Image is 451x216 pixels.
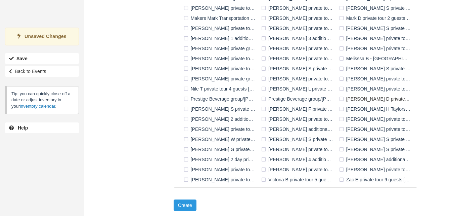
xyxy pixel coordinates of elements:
[5,122,79,133] a: Help
[337,15,415,21] span: Mark D private tour 2 guests 7-11-2025
[182,134,260,144] label: [PERSON_NAME] W private group transportation [DATE]
[260,13,337,23] label: [PERSON_NAME] private tour 6 guests [DATE]
[337,45,415,51] span: Mary R private tour 2 guests 9-17 and 9-18
[260,33,337,43] label: [PERSON_NAME] 3 additional guests [DATE]
[337,144,415,154] label: [PERSON_NAME] S private tour 4 guests [DATE]
[337,154,415,165] label: [PERSON_NAME] additional cost for horse farm [DATE]
[260,66,337,71] span: Michael S private tour 5 guests 10-17-2025
[337,116,415,121] span: Robert M private tour 7 guests 12-3-2025
[260,167,337,172] span: Timothy H private tour 10 guests 10-4-2025
[260,94,337,104] label: Prestige Beverage group/[PERSON_NAME] D tranportation [DATE] additional cost
[260,74,337,84] label: [PERSON_NAME] private tour 11 guests [DATE]
[5,86,79,114] p: Tip: you can quickly close off a date or adjust inventory in your .
[182,126,260,132] span: Samantha H private tour 2 guests 7-31-2025
[260,175,337,185] label: Victoria B private tour 5 guests [DATE]
[182,33,260,43] label: [PERSON_NAME] 1 additional guest [DATE]
[337,126,415,132] span: Sam T private tour 11 guests 7-12-2025
[182,66,260,71] span: Michael G private tour 6 guests 9-6-2025
[337,53,415,64] label: Melisssa B - [GEOGRAPHIC_DATA] transportation [DATE]
[260,84,337,94] label: [PERSON_NAME] L private tour 4 guests [DATE]
[182,56,260,61] span: Matthew F private tour 9 guests 6-7-2025
[260,104,337,114] label: [PERSON_NAME] F private tour 8 guests [DATE]
[260,64,337,74] label: [PERSON_NAME] S private tour 5 guests [DATE]
[25,34,66,39] strong: Unsaved Changes
[182,114,260,124] label: [PERSON_NAME] 2 additional guests [DATE]
[337,175,415,185] label: Zac E private tour 9 guests [DATE]
[182,35,260,41] span: Maryann M 1 additional guest 6-13-2025
[337,25,415,31] span: Mark S private tour October 11th, 12th and 13th. 4 guests
[260,53,337,64] label: [PERSON_NAME] private tour 2 guests [DATE]
[337,94,415,104] label: [PERSON_NAME] D private tour 4 guests [DATE]
[337,167,415,172] span: Tristan B private tour 10 guests 10-24-2025
[182,84,260,94] label: Nile T private tour 4 guests [DATE]
[337,136,415,142] span: Scott S private tour 9 guests 10-4-2025
[260,144,337,154] label: [PERSON_NAME] private tour 10 guests [DATE]
[260,116,337,121] span: Robert L private tour 8 guests 5-30-2025
[182,64,260,74] label: [PERSON_NAME] private tour 6 guests [DATE]
[182,25,260,31] span: Mark L private tour 9 guests 9-12-2025
[337,43,415,53] label: [PERSON_NAME] private tour 2 guests 9-17 and 9-18
[337,23,415,33] label: [PERSON_NAME] S private tour [DATE], 12th and 13th. 4 guests
[337,114,415,124] label: [PERSON_NAME] private tour 7 guests [DATE]
[182,104,260,114] label: [PERSON_NAME] S private tour 9 guests [DATE]
[337,66,415,71] span: Michele S private tour 6 guests 10-18-2025
[337,13,415,23] label: Mark D private tour 2 guests [DATE]
[182,43,260,53] label: [PERSON_NAME] private group transportation [DATE]
[260,165,337,175] label: [PERSON_NAME] private tour 10 guests [DATE]
[337,64,415,74] label: [PERSON_NAME] S private tour 6 guests [DATE]
[260,43,337,53] label: [PERSON_NAME] private tour 4 guests [DATE]
[337,5,415,10] span: Linda S private tour 6 guests 5-30-2025
[20,104,55,109] a: inventory calendar
[337,146,415,152] span: Stacy S private tour 4 guests 10-13-2025
[260,126,337,132] span: Sam K additional cost for private tour
[260,35,337,41] span: Maryann M 3 additional guests 6-13-2025
[182,146,260,152] span: Shanda G private 5 guests tour 9-27-2025
[260,23,337,33] label: [PERSON_NAME] private tour 6 guests [DATE]
[337,56,415,61] span: Melisssa B - KYBAR Shaker Village transportation 7-24-2025
[260,15,337,21] span: Mark C private tour 6 guests 5-31-2025
[260,3,337,13] label: [PERSON_NAME] private tour 4 guests [DATE]
[260,146,337,152] span: Shawn R private tour 10 guests 5-31-2025
[337,35,415,41] span: Maryann M private tour 10 guests 6-13-2025
[174,200,196,211] button: Create
[337,124,415,134] label: [PERSON_NAME] private tour 11 guests [DATE]
[182,74,260,84] label: [PERSON_NAME] private group Keenland transportation [DATE]
[337,134,415,144] label: [PERSON_NAME] S private tour 9 guests [DATE]
[337,96,415,101] span: Quinton D private tour 4 guests 10-31-2025
[182,156,260,162] span: Ted M 2 day private tour 8 guests 9-25-2025 and 9-26-2025
[260,56,337,61] span: Melanie R private tour 2 guests 9-19-2025
[182,116,260,121] span: Robert L 2 additional guests 5-30-2025
[182,175,260,185] label: [PERSON_NAME] private tour 12 guests [GEOGRAPHIC_DATA] [DATE]
[182,53,260,64] label: [PERSON_NAME] private tour 9 guests [DATE]
[260,25,337,31] span: Mark M private tour 6 guests 9-19-2025
[337,74,415,84] label: [PERSON_NAME] private tour 9 guests [DATE]
[260,114,337,124] label: [PERSON_NAME] private tour 8 guests [DATE]
[182,124,260,134] label: [PERSON_NAME] private tour 2 guests [DATE]
[182,177,260,182] span: Tyler K private tour 12 guests Lexington 10-4-2025
[182,96,260,101] span: Prestige Beverage group/Dixon D tranportation 7-24-25
[182,23,260,33] label: [PERSON_NAME] private tour 9 guests [DATE]
[337,104,415,114] label: [PERSON_NAME] H Taylorsville pick up charge
[5,66,79,77] a: Back to Events
[182,3,260,13] label: [PERSON_NAME] private tour 9 guests [DATE] and [DATE]
[182,15,260,21] span: Makers Mark Transportation 9-9-2025
[260,76,337,81] span: Natalie K private tour 11 guests 10-4-2025
[182,136,260,142] span: Sam W private group transportation 7-9-2025
[337,33,415,43] label: [PERSON_NAME] private tour 10 guests [DATE]
[182,165,260,175] label: [PERSON_NAME] private tour 4 guests 2 days [DATE] and [DATE]
[182,167,260,172] span: Terry H private tour 4 guests 2 days 9-4-2025 and 9-5-2025
[260,134,337,144] label: [PERSON_NAME] S private tour 5 guests [DATE]
[260,5,337,10] span: Laura R private tour 4 guests 6-20-2025
[182,94,260,104] label: Prestige Beverage group/[PERSON_NAME] D tranportation [DATE]
[260,177,337,182] span: Victoria B private tour 5 guests 10-3-2025
[182,13,260,23] label: Makers Mark Transportation [DATE]
[182,106,260,111] span: Rachael S private tour 9 guests 6-14-2025
[337,165,415,175] label: [PERSON_NAME] private tour 10 guests [DATE]
[16,56,28,61] b: Save
[182,154,260,165] label: [PERSON_NAME] 2 day private tour 8 guests [DATE] and [DATE]
[5,53,79,64] button: Save
[337,84,415,94] label: [PERSON_NAME] private tour 7 guests [DATE]
[337,76,415,81] span: Nick K private tour 9 guests 8-8-2025
[182,144,260,154] label: [PERSON_NAME] G private 5 guests tour [DATE]
[337,177,415,182] span: Zac E private tour 9 guests 10-10-2025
